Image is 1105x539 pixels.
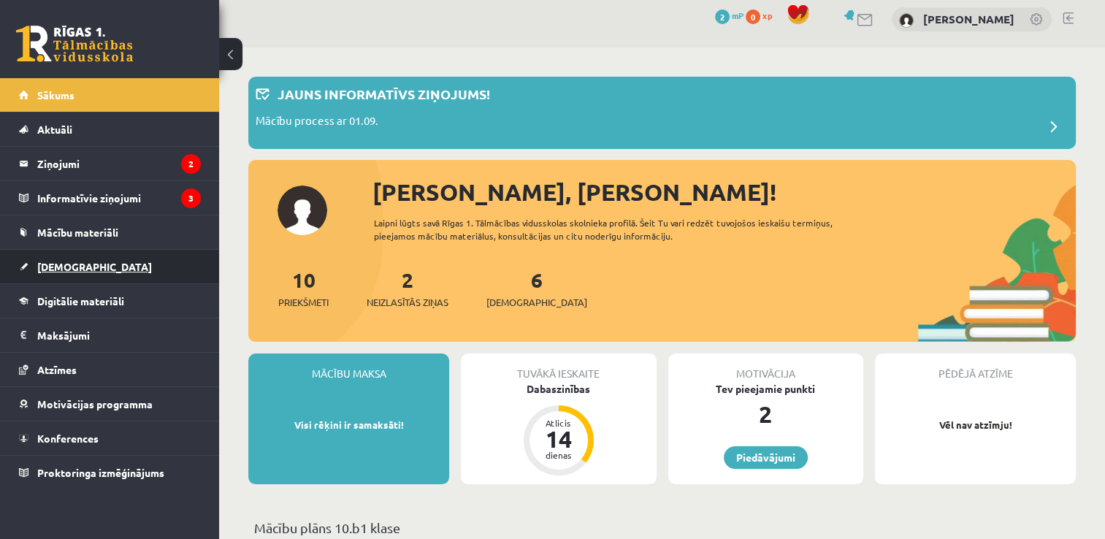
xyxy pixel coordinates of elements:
p: Mācību process ar 01.09. [256,112,378,133]
span: Mācību materiāli [37,226,118,239]
div: Motivācija [668,353,863,381]
span: Motivācijas programma [37,397,153,410]
div: Pēdējā atzīme [875,353,1076,381]
legend: Informatīvie ziņojumi [37,181,201,215]
span: Digitālie materiāli [37,294,124,307]
span: Sākums [37,88,74,102]
span: 2 [715,9,730,24]
p: Vēl nav atzīmju! [882,418,1068,432]
a: Aktuāli [19,112,201,146]
a: Jauns informatīvs ziņojums! Mācību process ar 01.09. [256,84,1068,142]
a: 6[DEMOGRAPHIC_DATA] [486,267,587,310]
i: 2 [181,154,201,174]
span: Atzīmes [37,363,77,376]
a: Konferences [19,421,201,455]
a: Dabaszinības Atlicis 14 dienas [461,381,656,478]
span: Aktuāli [37,123,72,136]
a: Digitālie materiāli [19,284,201,318]
a: [PERSON_NAME] [923,12,1014,26]
p: Mācību plāns 10.b1 klase [254,518,1070,538]
a: Proktoringa izmēģinājums [19,456,201,489]
a: Piedāvājumi [724,446,808,469]
span: 0 [746,9,760,24]
span: xp [762,9,772,21]
div: Dabaszinības [461,381,656,397]
p: Jauns informatīvs ziņojums! [278,84,490,104]
span: Priekšmeti [278,295,329,310]
span: mP [732,9,743,21]
span: Neizlasītās ziņas [367,295,448,310]
div: Laipni lūgts savā Rīgas 1. Tālmācības vidusskolas skolnieka profilā. Šeit Tu vari redzēt tuvojošo... [374,216,871,242]
a: 10Priekšmeti [278,267,329,310]
legend: Ziņojumi [37,147,201,180]
span: Proktoringa izmēģinājums [37,466,164,479]
a: 2 mP [715,9,743,21]
span: [DEMOGRAPHIC_DATA] [486,295,587,310]
div: 14 [537,427,581,451]
div: 2 [668,397,863,432]
span: [DEMOGRAPHIC_DATA] [37,260,152,273]
a: Ziņojumi2 [19,147,201,180]
a: Motivācijas programma [19,387,201,421]
i: 3 [181,188,201,208]
a: [DEMOGRAPHIC_DATA] [19,250,201,283]
a: Rīgas 1. Tālmācības vidusskola [16,26,133,62]
div: [PERSON_NAME], [PERSON_NAME]! [372,175,1076,210]
div: Atlicis [537,418,581,427]
div: Tuvākā ieskaite [461,353,656,381]
p: Visi rēķini ir samaksāti! [256,418,442,432]
div: Tev pieejamie punkti [668,381,863,397]
div: dienas [537,451,581,459]
img: Ainārs Bērziņš [899,13,914,28]
a: Sākums [19,78,201,112]
a: Maksājumi [19,318,201,352]
legend: Maksājumi [37,318,201,352]
a: 0 xp [746,9,779,21]
a: Mācību materiāli [19,215,201,249]
span: Konferences [37,432,99,445]
div: Mācību maksa [248,353,449,381]
a: 2Neizlasītās ziņas [367,267,448,310]
a: Atzīmes [19,353,201,386]
a: Informatīvie ziņojumi3 [19,181,201,215]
